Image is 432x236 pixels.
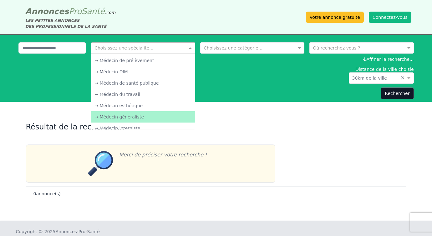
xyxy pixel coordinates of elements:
[91,53,195,129] ng-dropdown-panel: Options list
[16,228,100,235] div: Copyright © 2025
[18,56,414,62] div: Affiner la recherche...
[91,77,195,89] div: → Médecin de santé publique
[381,87,414,99] button: Rechercher
[69,7,82,16] span: Pro
[33,191,61,197] p: annonce(s)
[91,111,195,123] div: → Médecin généraliste
[25,18,116,29] div: LES PETITES ANNONCES DES PROFESSIONNELS DE LA SANTÉ
[91,66,195,77] div: → Médecin DIM
[91,89,195,100] div: → Médecin du travail
[26,122,275,132] h2: Résultat de la recherche...
[105,10,115,15] span: .com
[25,7,69,16] span: Annonces
[349,66,414,72] label: Distance de la ville choisie
[25,7,116,16] a: AnnoncesProSanté.com
[88,151,113,176] img: Rechercher..
[400,75,406,81] span: Clear all
[91,100,195,111] div: → Médecin esthétique
[55,228,99,235] a: Annonces-Pro-Santé
[306,12,364,23] a: Votre annonce gratuite
[91,55,195,66] div: → Médecin de prélèvement
[113,151,213,176] div: Merci de préciser votre recherche !
[91,123,195,134] div: → Médecin interniste
[369,12,411,23] button: Connectez-vous
[82,7,105,16] span: Santé
[33,191,36,196] span: 0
